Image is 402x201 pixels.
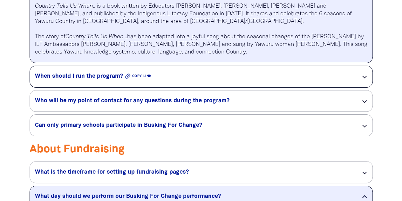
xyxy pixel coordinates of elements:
[35,193,351,200] h5: What day should we perform our Busking For Change performance?
[35,73,351,80] h5: When should I run the program?
[188,167,198,177] i: link
[35,169,351,176] h5: What is the timeframe for setting up fundraising pages?
[30,145,125,154] span: About Fundraising
[35,122,351,129] h5: Can only primary schools participate in Busking For Change?
[35,97,351,105] h5: Who will be my point of contact for any questions during the program?
[65,34,127,39] i: Country Tells Us When...
[124,73,152,80] button: link
[123,71,133,81] i: link
[202,120,212,130] i: link
[35,4,97,9] i: Country Tells Us When...
[229,96,239,105] i: link
[35,3,367,56] p: is a book written by Educators [PERSON_NAME], [PERSON_NAME], [PERSON_NAME] and [PERSON_NAME], and...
